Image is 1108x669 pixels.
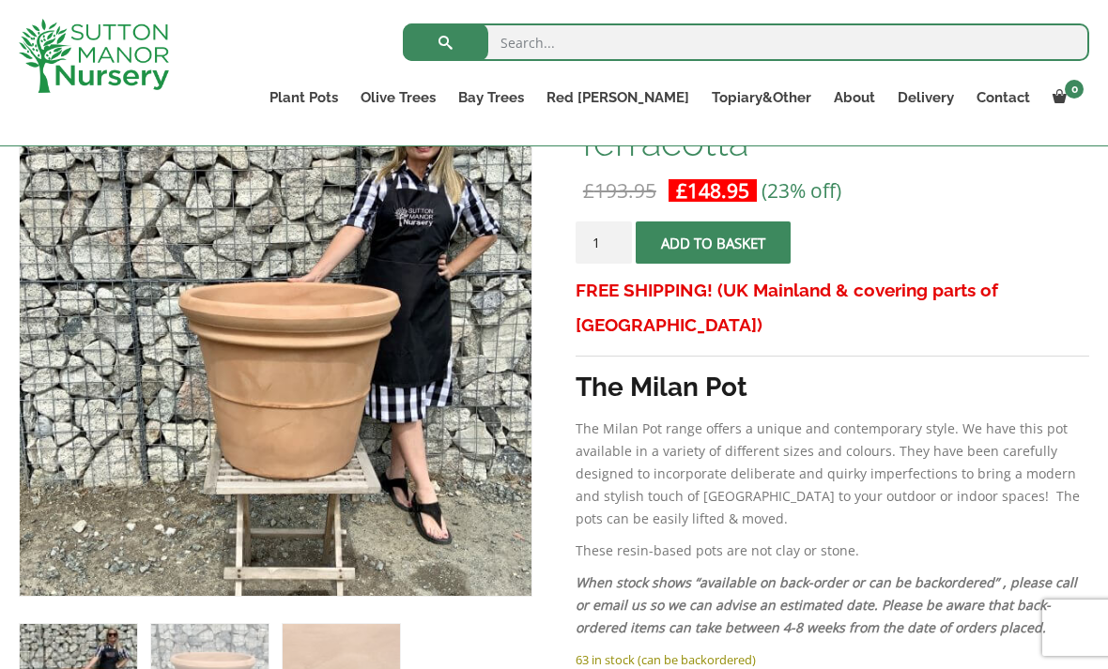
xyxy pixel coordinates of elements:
h1: The Milan Pot 65 Colour Terracotta [576,84,1089,162]
button: Add to basket [636,221,791,264]
strong: The Milan Pot [576,372,747,403]
p: These resin-based pots are not clay or stone. [576,540,1089,562]
input: Search... [403,23,1089,61]
a: About [823,84,886,111]
bdi: 193.95 [583,177,656,204]
a: 0 [1041,84,1089,111]
img: logo [19,19,169,93]
a: Olive Trees [349,84,447,111]
span: (23% off) [762,177,841,204]
a: Plant Pots [258,84,349,111]
bdi: 148.95 [676,177,749,204]
a: Bay Trees [447,84,535,111]
span: £ [583,177,594,204]
em: When stock shows “available on back-order or can be backordered” , please call or email us so we ... [576,573,1077,636]
p: The Milan Pot range offers a unique and contemporary style. We have this pot available in a varie... [576,418,1089,530]
span: 0 [1065,80,1084,99]
input: Product quantity [576,221,632,264]
a: Contact [965,84,1041,111]
span: £ [676,177,687,204]
a: Topiary&Other [700,84,823,111]
a: Red [PERSON_NAME] [535,84,700,111]
h3: FREE SHIPPING! (UK Mainland & covering parts of [GEOGRAPHIC_DATA]) [576,273,1089,342]
a: Delivery [886,84,965,111]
